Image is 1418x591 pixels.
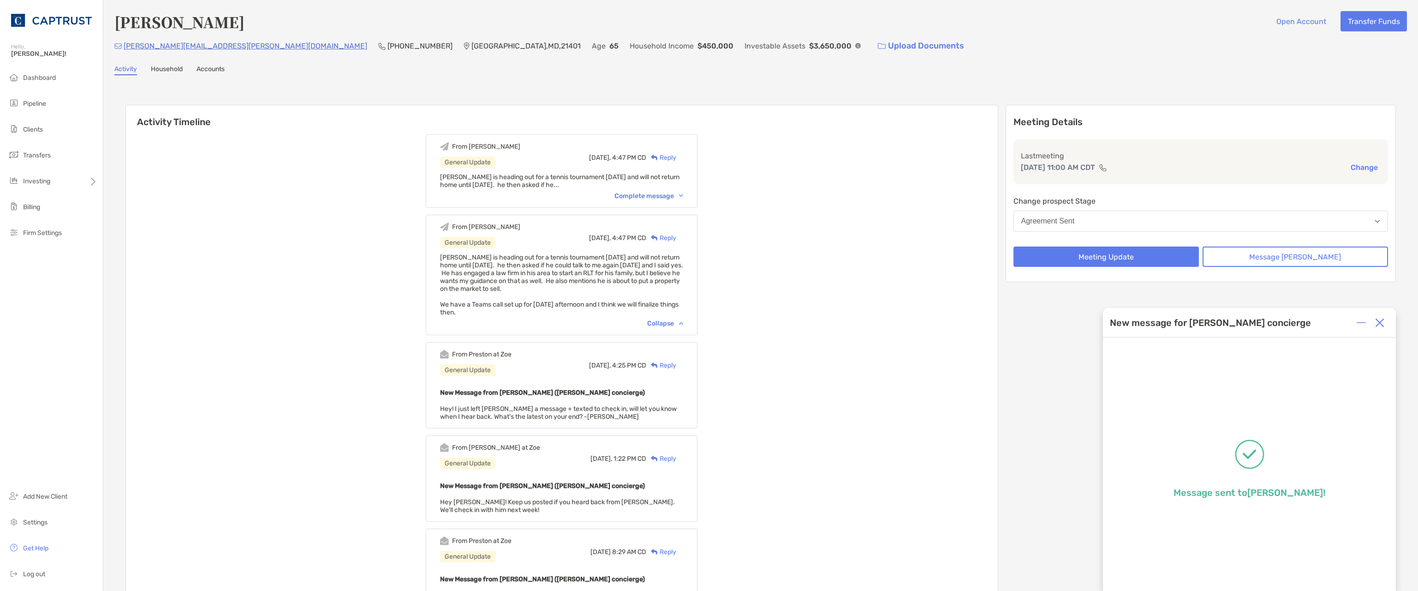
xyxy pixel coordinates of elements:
[1110,317,1311,328] div: New message for [PERSON_NAME] concierge
[1013,247,1199,267] button: Meeting Update
[646,454,676,464] div: Reply
[452,444,540,452] div: From [PERSON_NAME] at Zoe
[1021,217,1075,225] div: Agreement Sent
[1348,163,1381,172] button: Change
[651,362,658,368] img: Reply icon
[1013,195,1388,207] p: Change prospect Stage
[651,549,658,555] img: Reply icon
[8,490,19,501] img: add_new_client icon
[8,568,19,579] img: logout icon
[23,100,46,108] span: Pipeline
[809,40,852,52] p: $3,650,000
[387,40,453,52] p: [PHONE_NUMBER]
[440,498,675,514] span: Hey [PERSON_NAME]! Keep us posted if you heard back from [PERSON_NAME]. We'll check in with him n...
[589,362,611,369] span: [DATE],
[8,542,19,553] img: get-help icon
[126,105,998,127] h6: Activity Timeline
[8,227,19,238] img: firm-settings icon
[745,40,805,52] p: Investable Assets
[8,72,19,83] img: dashboard icon
[114,65,137,75] a: Activity
[612,548,646,556] span: 8:29 AM CD
[614,455,646,463] span: 1:22 PM CD
[440,537,449,545] img: Event icon
[647,320,683,327] div: Collapse
[452,143,520,151] div: From [PERSON_NAME]
[23,229,62,237] span: Firm Settings
[440,575,645,583] b: New Message from [PERSON_NAME] ([PERSON_NAME] concierge)
[452,350,512,358] div: From Preston at Zoe
[614,192,683,200] div: Complete message
[440,253,683,316] span: [PERSON_NAME] is heading out for a tennis tournament [DATE] and will not return home until [DATE]...
[878,43,886,49] img: button icon
[440,458,495,469] div: General Update
[471,40,581,52] p: [GEOGRAPHIC_DATA] , MD , 21401
[612,154,646,162] span: 4:47 PM CD
[23,493,67,501] span: Add New Client
[590,455,612,463] span: [DATE],
[23,74,56,82] span: Dashboard
[1021,150,1381,162] p: Last meeting
[1021,162,1095,173] p: [DATE] 11:00 AM CDT
[1013,116,1388,128] p: Meeting Details
[590,548,611,556] span: [DATE]
[651,235,658,241] img: Reply icon
[8,149,19,160] img: transfers icon
[646,361,676,370] div: Reply
[697,40,733,52] p: $450,000
[114,43,122,49] img: Email Icon
[452,537,512,545] div: From Preston at Zoe
[23,544,48,552] span: Get Help
[114,11,244,32] h4: [PERSON_NAME]
[452,223,520,231] div: From [PERSON_NAME]
[646,547,676,557] div: Reply
[1203,247,1388,267] button: Message [PERSON_NAME]
[612,234,646,242] span: 4:47 PM CD
[855,43,861,48] img: Info Icon
[651,456,658,462] img: Reply icon
[1341,11,1407,31] button: Transfer Funds
[1375,318,1384,327] img: Close
[11,4,92,37] img: CAPTRUST Logo
[8,201,19,212] img: billing icon
[440,389,645,397] b: New Message from [PERSON_NAME] ([PERSON_NAME] concierge)
[23,570,45,578] span: Log out
[1174,487,1325,498] p: Message sent to [PERSON_NAME] !
[609,40,619,52] p: 65
[8,97,19,109] img: pipeline icon
[464,42,470,50] img: Location Icon
[440,482,645,490] b: New Message from [PERSON_NAME] ([PERSON_NAME] concierge)
[440,350,449,359] img: Event icon
[630,40,694,52] p: Household Income
[589,154,611,162] span: [DATE],
[440,551,495,562] div: General Update
[23,203,40,211] span: Billing
[23,151,51,159] span: Transfers
[679,194,683,197] img: Chevron icon
[589,234,611,242] span: [DATE],
[651,155,658,161] img: Reply icon
[1013,211,1388,232] button: Agreement Sent
[1269,11,1333,31] button: Open Account
[646,233,676,243] div: Reply
[440,142,449,151] img: Event icon
[612,362,646,369] span: 4:25 PM CD
[1235,440,1264,469] img: Message successfully sent
[8,123,19,134] img: clients icon
[440,173,679,189] span: [PERSON_NAME] is heading out for a tennis tournament [DATE] and will not return home until [DATE]...
[440,223,449,231] img: Event icon
[8,516,19,527] img: settings icon
[440,157,495,168] div: General Update
[197,65,225,75] a: Accounts
[8,175,19,186] img: investing icon
[1375,220,1380,223] img: Open dropdown arrow
[679,322,683,325] img: Chevron icon
[646,153,676,163] div: Reply
[23,177,50,185] span: Investing
[11,50,97,58] span: [PERSON_NAME]!
[378,42,386,50] img: Phone Icon
[872,36,970,56] a: Upload Documents
[440,364,495,376] div: General Update
[124,40,367,52] p: [PERSON_NAME][EMAIL_ADDRESS][PERSON_NAME][DOMAIN_NAME]
[23,519,48,526] span: Settings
